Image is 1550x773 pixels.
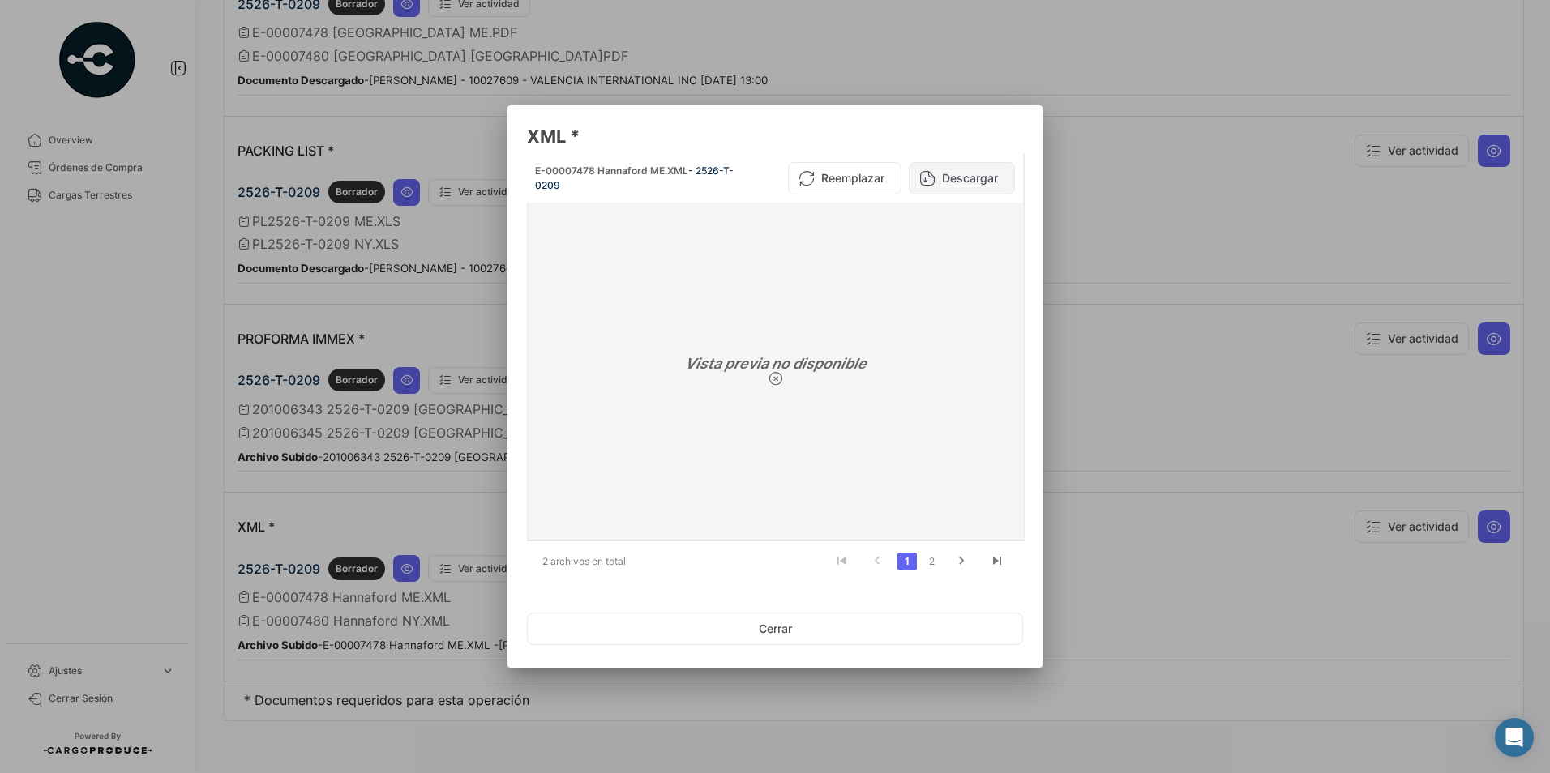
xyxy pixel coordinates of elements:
span: E-00007478 Hannaford ME.XML [535,164,688,177]
button: Reemplazar [788,162,901,194]
li: page 2 [919,548,944,575]
button: Descargar [909,162,1015,194]
a: 1 [897,553,917,570]
a: 2 [922,553,941,570]
a: go to previous page [862,553,893,570]
button: Cerrar [527,613,1023,645]
div: Vista previa no disponible [534,209,1017,533]
h3: XML * [527,125,1023,147]
li: page 1 [895,548,919,575]
div: 2 archivos en total [527,541,661,582]
a: go to last page [982,553,1013,570]
a: go to first page [826,553,857,570]
a: go to next page [946,553,977,570]
div: Abrir Intercom Messenger [1495,718,1534,757]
